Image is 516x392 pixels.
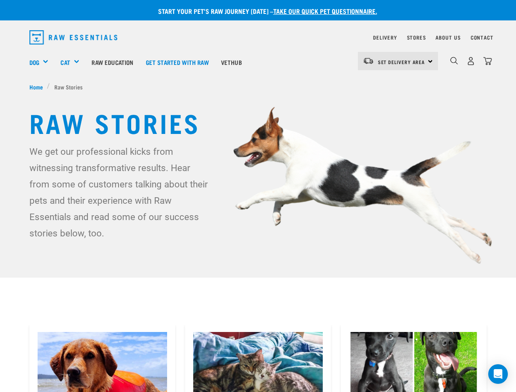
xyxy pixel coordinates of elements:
[29,82,47,91] a: Home
[373,36,397,39] a: Delivery
[471,36,494,39] a: Contact
[363,57,374,65] img: van-moving.png
[29,82,43,91] span: Home
[23,27,494,48] nav: dropdown navigation
[450,57,458,65] img: home-icon-1@2x.png
[29,143,212,241] p: We get our professional kicks from witnessing transformative results. Hear from some of customers...
[378,60,425,63] span: Set Delivery Area
[29,30,118,45] img: Raw Essentials Logo
[85,46,139,78] a: Raw Education
[483,57,492,65] img: home-icon@2x.png
[29,107,487,137] h1: Raw Stories
[467,57,475,65] img: user.png
[488,364,508,384] div: Open Intercom Messenger
[215,46,248,78] a: Vethub
[29,82,487,91] nav: breadcrumbs
[407,36,426,39] a: Stores
[60,58,70,67] a: Cat
[140,46,215,78] a: Get started with Raw
[273,9,377,13] a: take our quick pet questionnaire.
[29,58,39,67] a: Dog
[436,36,460,39] a: About Us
